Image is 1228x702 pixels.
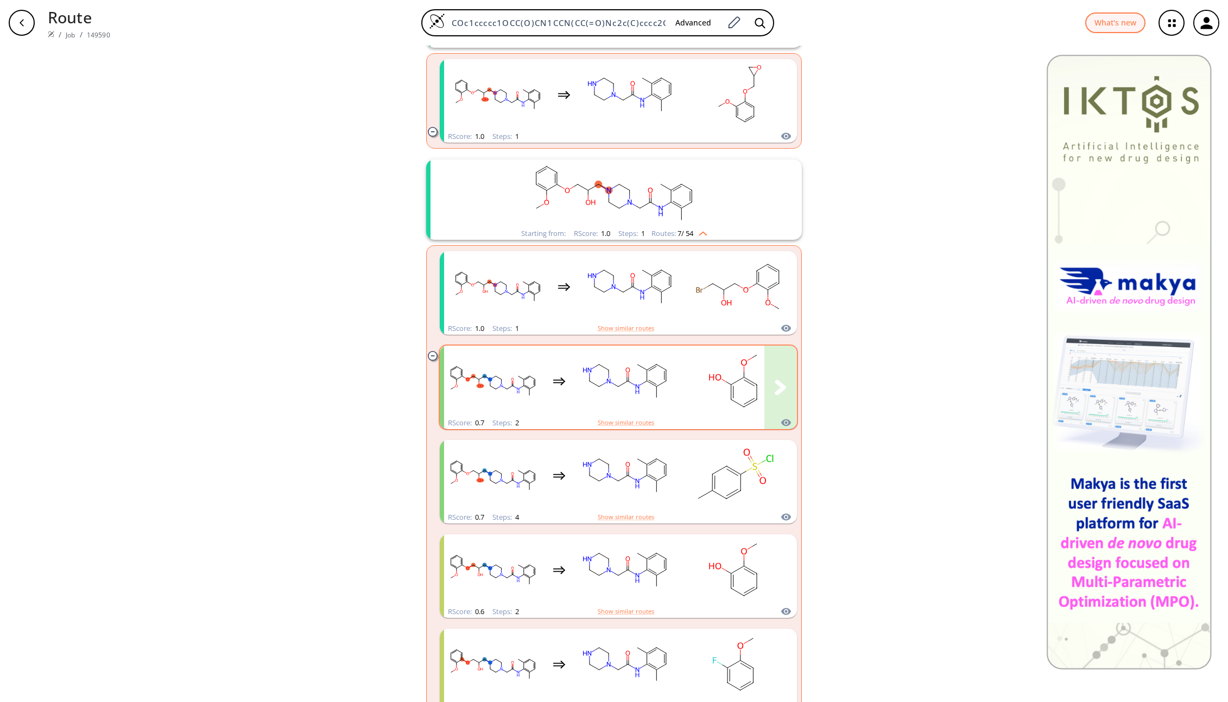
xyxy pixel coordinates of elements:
[445,17,667,28] input: Enter SMILES
[577,347,674,415] svg: Cc1cccc(C)c1NC(=O)CN1CCNCC1
[80,29,83,40] li: /
[473,418,484,427] span: 0.7
[678,230,693,237] span: 7 / 54
[598,418,654,427] button: Show similar routes
[449,61,547,129] svg: COc1ccccc1OCC(O)CN1CCN(CC(=O)Nc2c(C)cccc2C)CC1
[618,230,645,237] div: Steps :
[577,630,674,698] svg: Cc1cccc(C)c1NC(=O)CN1CCNCC1
[1085,12,1145,34] button: What's new
[581,253,679,321] svg: Cc1cccc(C)c1NC(=O)CN1CCNCC1
[48,31,54,37] img: Spaya logo
[473,607,484,616] span: 0.6
[448,514,484,521] div: RScore :
[473,131,484,141] span: 1.0
[685,630,783,698] svg: COc1ccccc1F
[693,227,707,236] img: Up
[685,536,783,604] svg: COc1ccccc1O
[66,30,75,40] a: Job
[1046,54,1212,669] img: Banner
[444,347,542,415] svg: COc1ccccc1OCC(O)CN1CCN(CC(=O)Nc2c(C)cccc2C)CC1
[640,228,645,238] span: 1
[492,514,519,521] div: Steps :
[59,29,61,40] li: /
[685,442,783,509] svg: Cc1ccc(S(=O)(=O)Cl)cc1
[444,536,542,604] svg: COc1ccccc1OCC(O)CN1CCN(CC(=O)Nc2c(C)cccc2C)CC1
[444,442,542,509] svg: COc1ccccc1OCC(O)CN1CCN(CC(=O)Nc2c(C)cccc2C)CC1
[667,13,720,33] button: Advanced
[599,228,610,238] span: 1.0
[598,512,654,522] button: Show similar routes
[514,512,519,522] span: 4
[514,323,519,333] span: 1
[685,347,783,415] svg: COc1ccccc1O
[577,442,674,509] svg: Cc1cccc(C)c1NC(=O)CN1CCNCC1
[473,512,484,522] span: 0.7
[574,230,610,237] div: RScore :
[598,607,654,616] button: Show similar routes
[514,418,519,427] span: 2
[444,630,542,698] svg: COc1ccccc1OCC(O)CN1CCN(CC(=O)Nc2c(C)cccc2C)CC1
[473,159,755,227] svg: COc1ccccc1OCC(O)CN1CCN(CC(=O)Nc2c(C)cccc2C)CC1
[48,5,110,29] p: Route
[651,230,707,237] div: Routes:
[448,133,484,140] div: RScore :
[449,253,547,321] svg: COc1ccccc1OCC(O)CN1CCN(CC(=O)Nc2c(C)cccc2C)CC1
[473,323,484,333] span: 1.0
[794,630,891,698] svg: OCC(O)CI
[794,536,891,604] svg: O=CC(O)CO
[514,131,519,141] span: 1
[492,133,519,140] div: Steps :
[87,30,110,40] a: 149590
[492,608,519,615] div: Steps :
[690,253,788,321] svg: COc1ccccc1OCC(O)CBr
[794,442,891,509] svg: COc1ccccc1OCC(O)CO
[577,536,674,604] svg: Cc1cccc(C)c1NC(=O)CN1CCNCC1
[492,325,519,332] div: Steps :
[429,13,445,29] img: Logo Spaya
[448,325,484,332] div: RScore :
[448,608,484,615] div: RScore :
[514,607,519,616] span: 2
[492,419,519,426] div: Steps :
[690,61,788,129] svg: COc1ccccc1OCC1CO1
[581,61,679,129] svg: Cc1cccc(C)c1NC(=O)CN1CCNCC1
[598,323,654,333] button: Show similar routes
[521,230,566,237] div: Starting from:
